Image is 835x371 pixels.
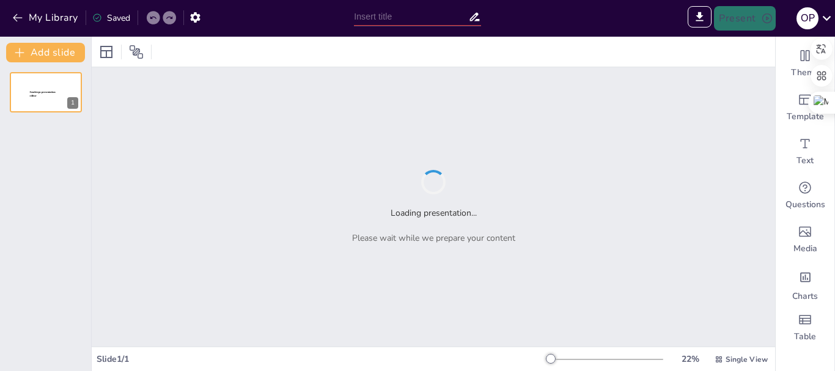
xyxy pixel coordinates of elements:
span: Position [129,45,144,59]
div: O P [796,7,818,29]
button: My Library [9,8,83,28]
input: Insert title [354,8,468,26]
div: Slide 1 / 1 [97,353,546,365]
div: Add a table [776,306,834,350]
div: Add text boxes [776,130,834,174]
div: Layout [97,42,116,62]
span: Table [794,331,816,343]
p: Please wait while we prepare your content [352,232,515,244]
button: Add slide [6,43,85,62]
span: Sendsteps presentation editor [30,91,56,98]
div: Saved [92,12,130,24]
div: 1 [67,97,78,109]
span: Template [787,111,824,123]
div: Add images, graphics, shapes or video [776,218,834,262]
div: Change the overall theme [776,42,834,86]
span: Theme [791,67,819,79]
h2: Loading presentation... [391,207,477,219]
div: Get real-time input from your audience [776,174,834,218]
span: Media [793,243,817,255]
div: 1 [10,72,82,112]
span: Charts [792,290,818,303]
button: Present [714,6,775,31]
div: Add ready made slides [776,86,834,130]
span: Text [796,155,814,167]
span: Questions [785,199,825,211]
div: 22 % [675,353,705,365]
span: Export to PowerPoint [688,6,712,31]
span: Single View [726,354,768,365]
div: Add charts and graphs [776,262,834,306]
button: O P [796,6,818,31]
